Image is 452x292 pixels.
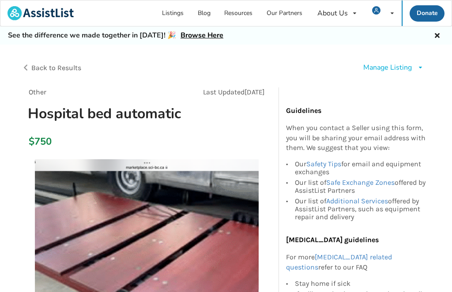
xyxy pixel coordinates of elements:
span: [DATE] [245,88,265,96]
a: Browse Here [181,30,223,40]
b: Guidelines [286,106,321,115]
a: Safety Tips [306,160,341,168]
div: Stay home if sick [295,280,426,289]
img: assistlist-logo [8,6,74,20]
p: When you contact a Seller using this form, you will be sharing your email address with them. We s... [286,123,426,153]
div: $750 [29,135,30,148]
h1: Hospital bed automatic [21,105,193,123]
div: Our list of offered by AssistList Partners [295,177,426,196]
img: user icon [372,6,380,15]
a: [MEDICAL_DATA] related questions [286,253,392,271]
div: Our list of offered by AssistList Partners, such as equipment repair and delivery [295,196,426,221]
b: [MEDICAL_DATA] guidelines [286,236,379,244]
a: Resources [218,0,260,26]
a: Our Partners [260,0,309,26]
div: About Us [317,10,348,17]
div: Manage Listing [363,63,412,73]
a: Safe Exchange Zones [326,178,395,187]
a: Additional Services [326,197,388,205]
span: Other [29,88,46,96]
span: Last Updated [203,88,245,96]
span: Back to Results [31,64,81,72]
a: Donate [410,5,445,22]
h5: See the difference we made together in [DATE]! 🎉 [8,31,223,40]
a: Listings [155,0,191,26]
p: For more refer to our FAQ [286,252,426,273]
a: Blog [191,0,218,26]
div: Our for email and equipment exchanges [295,160,426,177]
